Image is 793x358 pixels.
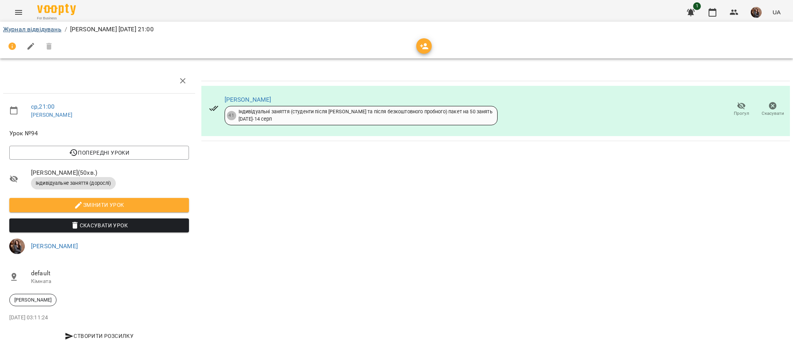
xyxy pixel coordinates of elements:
img: 6c17d95c07e6703404428ddbc75e5e60.jpg [9,239,25,254]
span: 1 [693,2,701,10]
div: [PERSON_NAME] [9,294,57,306]
a: Журнал відвідувань [3,26,62,33]
span: Урок №94 [9,129,189,138]
button: Змінити урок [9,198,189,212]
button: Скасувати [757,99,788,120]
p: [PERSON_NAME] [DATE] 21:00 [70,25,154,34]
span: Скасувати [762,110,784,117]
button: Menu [9,3,28,22]
span: UA [772,8,781,16]
button: Створити розсилку [9,329,189,343]
p: Кімната [31,278,189,285]
a: ср , 21:00 [31,103,55,110]
button: Прогул [726,99,757,120]
a: [PERSON_NAME] [31,242,78,250]
nav: breadcrumb [3,25,790,34]
p: [DATE] 03:11:24 [9,314,189,322]
span: Змінити урок [15,200,183,210]
span: Скасувати Урок [15,221,183,230]
span: Створити розсилку [12,331,186,341]
span: [PERSON_NAME] [10,297,56,303]
img: Voopty Logo [37,4,76,15]
button: UA [769,5,784,19]
button: Попередні уроки [9,146,189,160]
span: For Business [37,16,76,21]
img: 6c17d95c07e6703404428ddbc75e5e60.jpg [751,7,762,18]
span: Індивідуальне заняття (дорослі) [31,180,116,187]
span: Прогул [734,110,749,117]
span: Попередні уроки [15,148,183,157]
div: 41 [227,111,236,120]
span: [PERSON_NAME] ( 50 хв. ) [31,168,189,177]
li: / [65,25,67,34]
button: Скасувати Урок [9,218,189,232]
a: [PERSON_NAME] [225,96,271,103]
span: default [31,269,189,278]
div: Індивідуальні заняття (студенти після [PERSON_NAME] та після безкоштовного пробного) пакет на 50 ... [239,108,493,123]
a: [PERSON_NAME] [31,112,72,118]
